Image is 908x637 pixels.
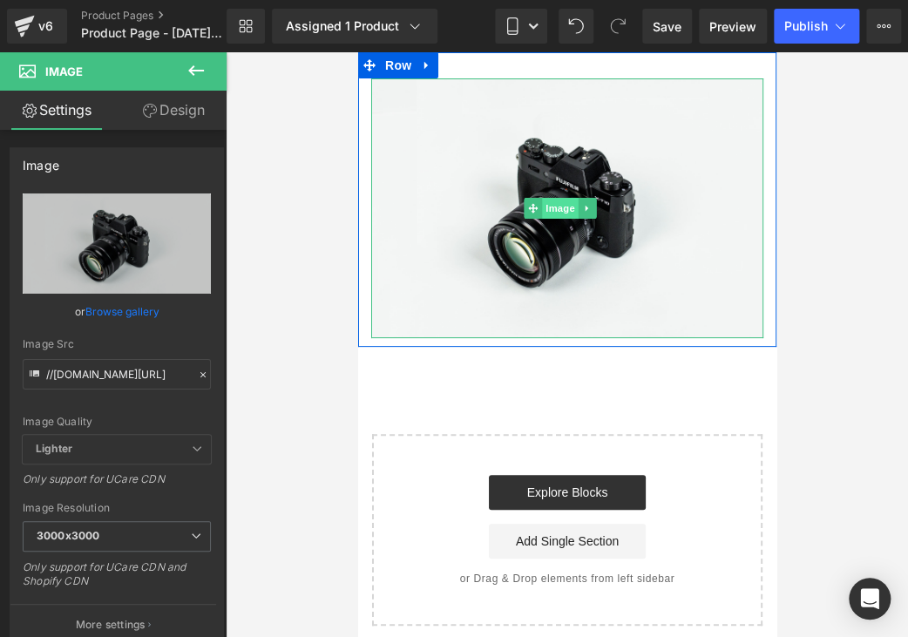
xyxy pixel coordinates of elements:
[220,146,239,166] a: Expand / Collapse
[286,17,424,35] div: Assigned 1 Product
[653,17,681,36] span: Save
[76,617,146,633] p: More settings
[7,9,67,44] a: v6
[36,442,72,455] b: Lighter
[23,502,211,514] div: Image Resolution
[131,423,288,457] a: Explore Blocks
[42,520,376,532] p: or Drag & Drop elements from left sidebar
[559,9,593,44] button: Undo
[185,146,221,166] span: Image
[23,359,211,390] input: Link
[117,91,230,130] a: Design
[866,9,901,44] button: More
[23,338,211,350] div: Image Src
[849,578,891,620] div: Open Intercom Messenger
[23,416,211,428] div: Image Quality
[81,9,255,23] a: Product Pages
[600,9,635,44] button: Redo
[227,9,265,44] a: New Library
[774,9,859,44] button: Publish
[23,302,211,321] div: or
[81,26,222,40] span: Product Page - [DATE] 23:05:19
[37,529,99,542] b: 3000x3000
[45,64,83,78] span: Image
[131,471,288,506] a: Add Single Section
[699,9,767,44] a: Preview
[35,15,57,37] div: v6
[784,19,828,33] span: Publish
[23,560,211,600] div: Only support for UCare CDN and Shopify CDN
[709,17,756,36] span: Preview
[23,472,211,498] div: Only support for UCare CDN
[23,148,59,173] div: Image
[85,296,159,327] a: Browse gallery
